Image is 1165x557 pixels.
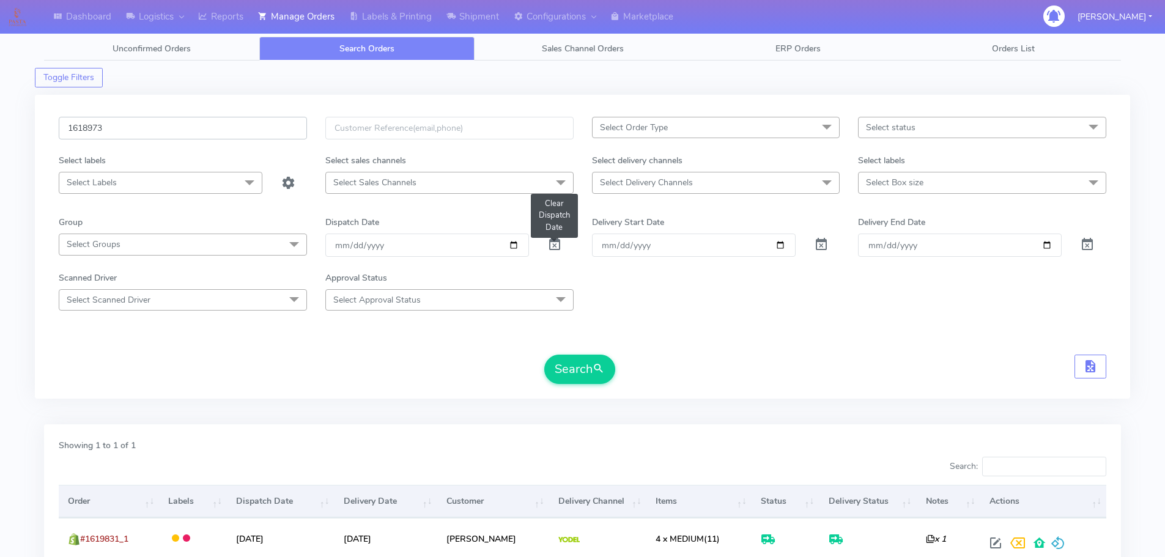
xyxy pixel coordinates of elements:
th: Items: activate to sort column ascending [646,485,752,518]
input: Search: [982,457,1106,476]
span: Select status [866,122,915,133]
span: Select Scanned Driver [67,294,150,306]
ul: Tabs [44,37,1121,61]
label: Dispatch Date [325,216,379,229]
span: ERP Orders [775,43,821,54]
th: Delivery Status: activate to sort column ascending [819,485,916,518]
span: Select Groups [67,238,120,250]
span: #1619831_1 [80,533,128,545]
th: Actions: activate to sort column ascending [980,485,1106,518]
span: Select Box size [866,177,923,188]
input: Customer Reference(email,phone) [325,117,574,139]
label: Delivery Start Date [592,216,664,229]
th: Delivery Channel: activate to sort column ascending [549,485,646,518]
th: Labels: activate to sort column ascending [159,485,227,518]
label: Showing 1 to 1 of 1 [59,439,136,452]
th: Order: activate to sort column ascending [59,485,159,518]
button: [PERSON_NAME] [1068,4,1161,29]
img: Yodel [558,537,580,543]
span: 4 x MEDIUM [656,533,704,545]
span: Select Order Type [600,122,668,133]
span: Sales Channel Orders [542,43,624,54]
span: Select Sales Channels [333,177,416,188]
button: Search [544,355,615,384]
label: Select sales channels [325,154,406,167]
span: Select Approval Status [333,294,421,306]
label: Scanned Driver [59,271,117,284]
label: Search: [950,457,1106,476]
label: Select labels [59,154,106,167]
span: Select Labels [67,177,117,188]
th: Dispatch Date: activate to sort column ascending [227,485,334,518]
i: x 1 [926,533,946,545]
span: Unconfirmed Orders [113,43,191,54]
input: Order Id [59,117,307,139]
th: Customer: activate to sort column ascending [437,485,549,518]
th: Delivery Date: activate to sort column ascending [335,485,437,518]
button: Toggle Filters [35,68,103,87]
th: Notes: activate to sort column ascending [916,485,980,518]
span: (11) [656,533,720,545]
label: Select labels [858,154,905,167]
th: Status: activate to sort column ascending [752,485,819,518]
span: Orders List [992,43,1035,54]
label: Delivery End Date [858,216,925,229]
label: Group [59,216,83,229]
label: Approval Status [325,271,387,284]
img: shopify.png [68,533,80,545]
span: Search Orders [339,43,394,54]
label: Select delivery channels [592,154,682,167]
span: Select Delivery Channels [600,177,693,188]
